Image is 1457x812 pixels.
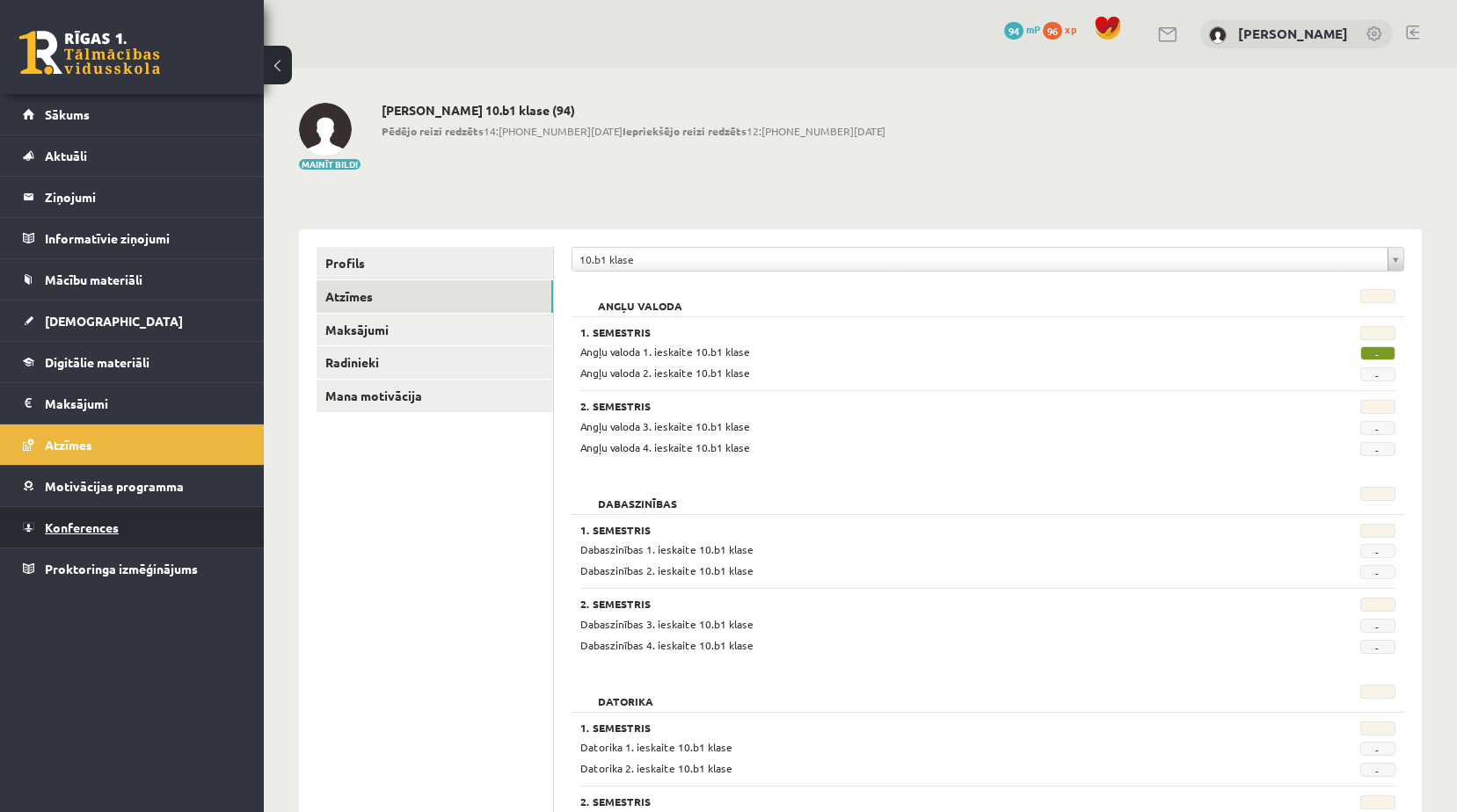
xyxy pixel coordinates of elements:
a: Proktoringa izmēģinājums [23,548,242,589]
span: xp [1065,22,1076,36]
span: Proktoringa izmēģinājums [45,561,198,576]
h2: Dabaszinības [580,487,695,504]
a: Atzīmes [317,280,553,313]
h3: 2. Semestris [580,795,1255,808]
button: Mainīt bildi [299,159,361,170]
b: Iepriekšējo reizi redzēts [623,124,747,138]
span: Dabaszinības 4. ieskaite 10.b1 klase [580,638,754,652]
h3: 1. Semestris [580,326,1255,338]
span: - [1360,367,1395,381]
span: Dabaszinības 1. ieskaite 10.b1 klase [580,542,754,556]
a: Sākums [23,94,242,134]
a: Mana motivācija [317,380,553,412]
a: Maksājumi [23,383,242,424]
span: - [1360,742,1395,756]
span: - [1360,640,1395,654]
span: - [1360,763,1395,777]
legend: Ziņojumi [45,177,242,217]
span: Angļu valoda 1. ieskaite 10.b1 klase [580,344,750,359]
a: Rīgas 1. Tālmācības vidusskola [19,31,160,75]
span: - [1360,442,1395,456]
a: Ziņojumi [23,177,242,217]
legend: Informatīvie ziņojumi [45,218,242,258]
span: Angļu valoda 4. ieskaite 10.b1 klase [580,440,750,454]
span: Motivācijas programma [45,478,184,494]
legend: Maksājumi [45,383,242,424]
a: 96 xp [1043,22,1085,36]
a: 10.b1 klase [572,248,1403,271]
span: Angļu valoda 3. ieskaite 10.b1 klase [580,419,750,433]
span: mP [1026,22,1040,36]
span: Mācību materiāli [45,272,142,287]
span: 94 [1004,22,1024,40]
span: Konferences [45,519,119,535]
span: - [1360,544,1395,558]
h3: 1. Semestris [580,524,1255,536]
a: Maksājumi [317,314,553,346]
span: Atzīmes [45,437,92,453]
span: [DEMOGRAPHIC_DATA] [45,313,183,329]
h2: Angļu valoda [580,289,700,307]
h2: Datorika [580,685,671,702]
span: Dabaszinības 3. ieskaite 10.b1 klase [580,617,754,631]
a: [DEMOGRAPHIC_DATA] [23,301,242,341]
span: - [1360,421,1395,435]
h2: [PERSON_NAME] 10.b1 klase (94) [382,103,885,118]
span: Angļu valoda 2. ieskaite 10.b1 klase [580,366,750,380]
img: Emīlija Hudoleja [299,103,352,156]
span: - [1360,346,1395,360]
span: 96 [1043,22,1062,40]
span: 14:[PHONE_NUMBER][DATE] 12:[PHONE_NUMBER][DATE] [382,123,885,139]
a: Profils [317,247,553,279]
a: Informatīvie ziņojumi [23,218,242,258]
span: - [1360,565,1395,579]
h3: 1. Semestris [580,721,1255,734]
a: Mācību materiāli [23,259,242,300]
a: Digitālie materiāli [23,342,242,382]
a: Radinieki [317,346,553,379]
h3: 2. Semestris [580,598,1255,610]
span: Datorika 1. ieskaite 10.b1 klase [580,740,732,754]
a: Motivācijas programma [23,466,242,506]
b: Pēdējo reizi redzēts [382,124,484,138]
a: 94 mP [1004,22,1040,36]
span: Sākums [45,106,90,122]
span: Datorika 2. ieskaite 10.b1 klase [580,761,732,775]
a: Konferences [23,507,242,547]
h3: 2. Semestris [580,400,1255,412]
a: Aktuāli [23,135,242,176]
span: Aktuāli [45,148,87,163]
img: Emīlija Hudoleja [1209,26,1227,44]
a: Atzīmes [23,424,242,465]
a: [PERSON_NAME] [1238,25,1348,42]
span: Digitālie materiāli [45,354,149,370]
span: Dabaszinības 2. ieskaite 10.b1 klase [580,563,754,577]
span: - [1360,619,1395,633]
span: 10.b1 klase [579,248,1381,271]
